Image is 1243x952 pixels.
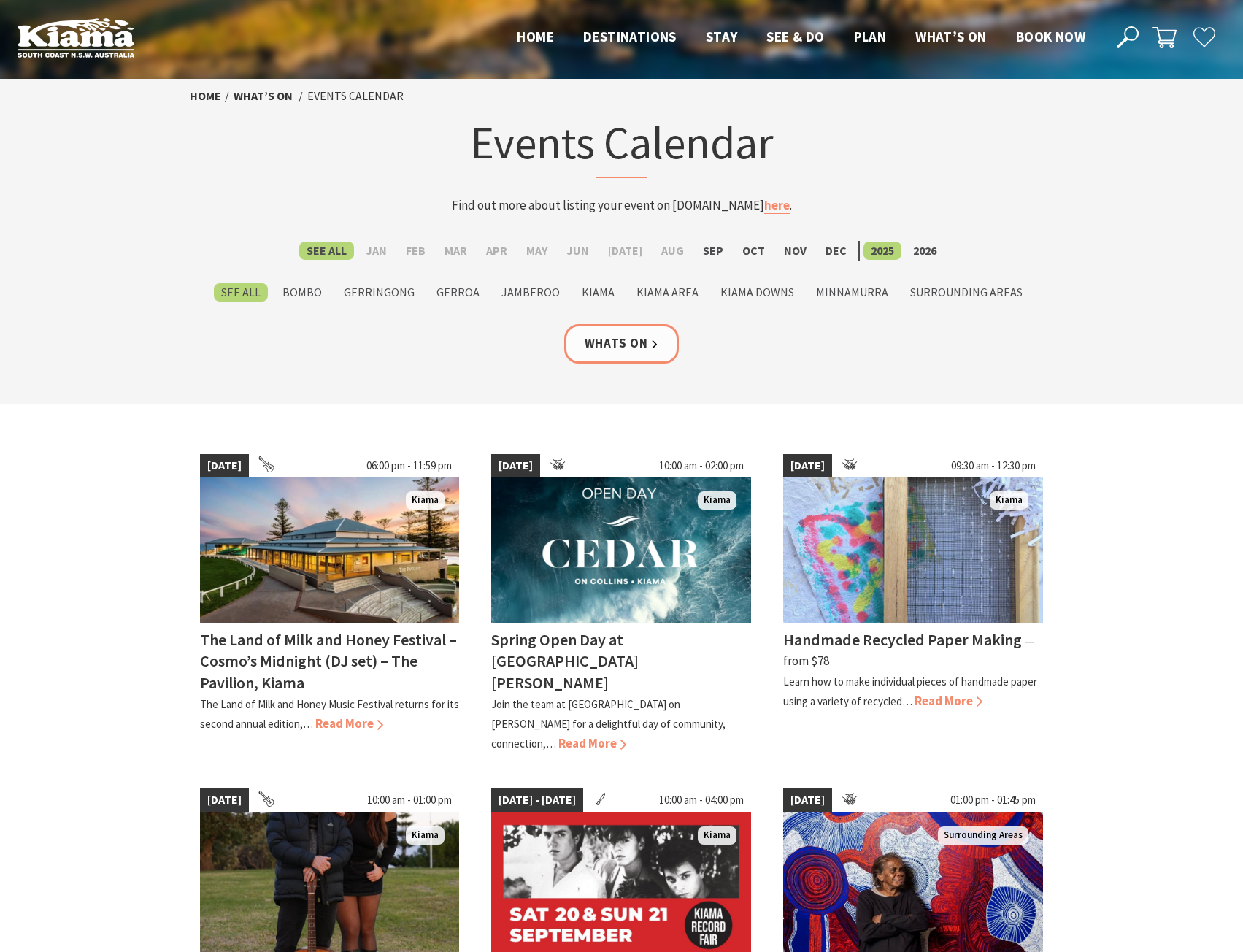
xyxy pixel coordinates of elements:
span: [DATE] - [DATE] [491,788,583,812]
a: What’s On [234,88,293,104]
span: Plan [854,28,887,45]
label: Jun [559,242,596,260]
a: [DATE] 06:00 pm - 11:59 pm Land of Milk an Honey Festival Kiama The Land of Milk and Honey Festiv... [200,454,460,754]
label: Gerringong [336,283,422,302]
span: 06:00 pm - 11:59 pm [359,454,459,477]
span: Read More [915,693,982,709]
span: [DATE] [783,454,832,477]
a: [DATE] 09:30 am - 12:30 pm Handmade Paper Kiama Handmade Recycled Paper Making ⁠— from $78 Learn ... [783,454,1043,754]
span: 10:00 am - 04:00 pm [652,788,751,812]
label: Sep [696,242,731,260]
p: Learn how to make individual pieces of handmade paper using a variety of recycled… [783,675,1037,708]
span: Home [517,28,554,45]
img: Land of Milk an Honey Festival [200,477,460,623]
label: Aug [654,242,691,260]
a: Home [190,88,221,104]
li: Events Calendar [307,87,404,106]
span: 01:00 pm - 01:45 pm [943,788,1043,812]
span: [DATE] [200,454,249,477]
label: Apr [479,242,515,260]
span: Read More [315,715,383,732]
label: [DATE] [601,242,650,260]
img: Handmade Paper [783,477,1043,623]
span: [DATE] [200,788,249,812]
a: [DATE] 10:00 am - 02:00 pm Kiama Spring Open Day at [GEOGRAPHIC_DATA][PERSON_NAME] Join the team ... [491,454,751,754]
label: Jamberoo [494,283,567,302]
label: Oct [735,242,772,260]
h1: Events Calendar [336,113,908,178]
span: Surrounding Areas [938,826,1028,845]
label: Mar [437,242,474,260]
label: Bombo [275,283,329,302]
span: Destinations [583,28,677,45]
label: Jan [358,242,394,260]
span: 09:30 am - 12:30 pm [944,454,1043,477]
span: Book now [1016,28,1085,45]
span: Kiama [698,491,736,510]
label: Surrounding Areas [903,283,1030,302]
span: See & Do [766,28,824,45]
label: May [519,242,555,260]
p: The Land of Milk and Honey Music Festival returns for its second annual edition,… [200,697,459,731]
nav: Main Menu [502,26,1100,50]
label: See All [299,242,354,260]
a: here [764,197,790,214]
label: Kiama [574,283,622,302]
label: Gerroa [429,283,487,302]
span: Kiama [990,491,1028,510]
span: [DATE] [491,454,540,477]
label: Feb [399,242,433,260]
span: 10:00 am - 02:00 pm [652,454,751,477]
span: Kiama [698,826,736,845]
label: Dec [818,242,854,260]
span: Kiama [406,491,445,510]
label: Nov [777,242,814,260]
h4: Spring Open Day at [GEOGRAPHIC_DATA][PERSON_NAME] [491,629,639,692]
label: Kiama Area [629,283,706,302]
label: 2026 [906,242,944,260]
h4: Handmade Recycled Paper Making [783,629,1022,650]
span: 10:00 am - 01:00 pm [360,788,459,812]
p: Find out more about listing your event on [DOMAIN_NAME] . [336,196,908,215]
img: Kiama Logo [18,18,134,58]
span: Stay [706,28,738,45]
p: Join the team at [GEOGRAPHIC_DATA] on [PERSON_NAME] for a delightful day of community, connection,… [491,697,726,751]
label: Minnamurra [809,283,896,302]
span: [DATE] [783,788,832,812]
h4: The Land of Milk and Honey Festival – Cosmo’s Midnight (DJ set) – The Pavilion, Kiama [200,629,457,692]
label: See All [214,283,268,302]
span: What’s On [915,28,987,45]
span: Read More [558,735,626,751]
label: Kiama Downs [713,283,801,302]
span: Kiama [406,826,445,845]
label: 2025 [863,242,901,260]
a: Whats On [564,324,680,363]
